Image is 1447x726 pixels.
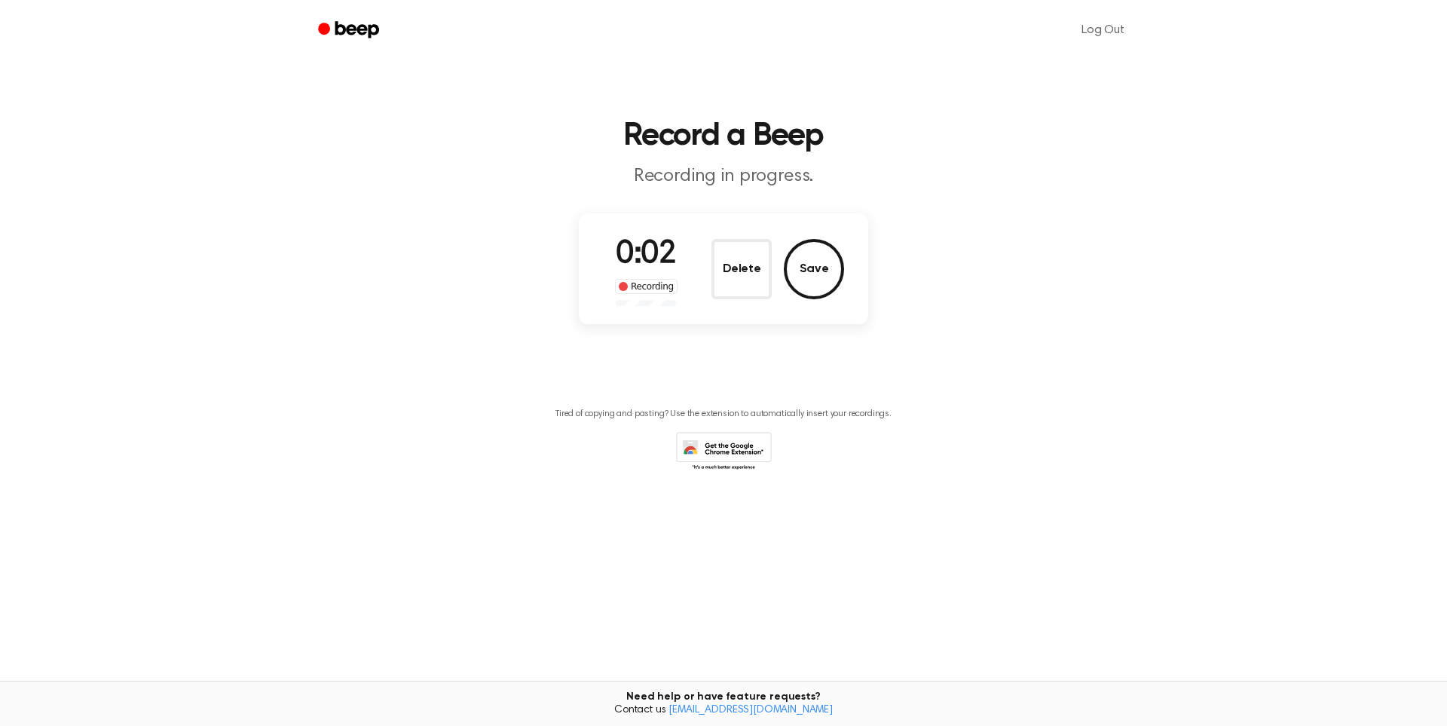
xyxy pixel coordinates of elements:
[338,121,1109,152] h1: Record a Beep
[615,279,678,294] div: Recording
[307,16,393,45] a: Beep
[784,239,844,299] button: Save Audio Record
[711,239,772,299] button: Delete Audio Record
[668,705,833,715] a: [EMAIL_ADDRESS][DOMAIN_NAME]
[9,704,1438,718] span: Contact us
[555,409,892,420] p: Tired of copying and pasting? Use the extension to automatically insert your recordings.
[434,164,1013,189] p: Recording in progress.
[1066,12,1140,48] a: Log Out
[616,239,676,271] span: 0:02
